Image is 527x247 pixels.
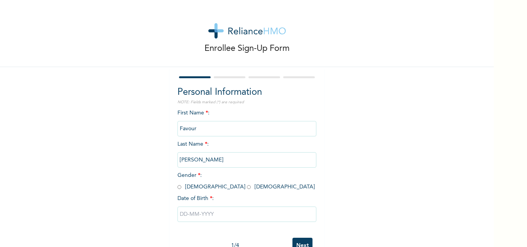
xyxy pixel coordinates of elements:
span: Last Name : [177,141,316,163]
span: Gender : [DEMOGRAPHIC_DATA] [DEMOGRAPHIC_DATA] [177,173,315,190]
p: NOTE: Fields marked (*) are required [177,99,316,105]
input: DD-MM-YYYY [177,207,316,222]
p: Enrollee Sign-Up Form [204,42,290,55]
span: Date of Birth : [177,195,214,203]
h2: Personal Information [177,86,316,99]
img: logo [208,23,286,39]
input: Enter your last name [177,152,316,168]
input: Enter your first name [177,121,316,136]
span: First Name : [177,110,316,131]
